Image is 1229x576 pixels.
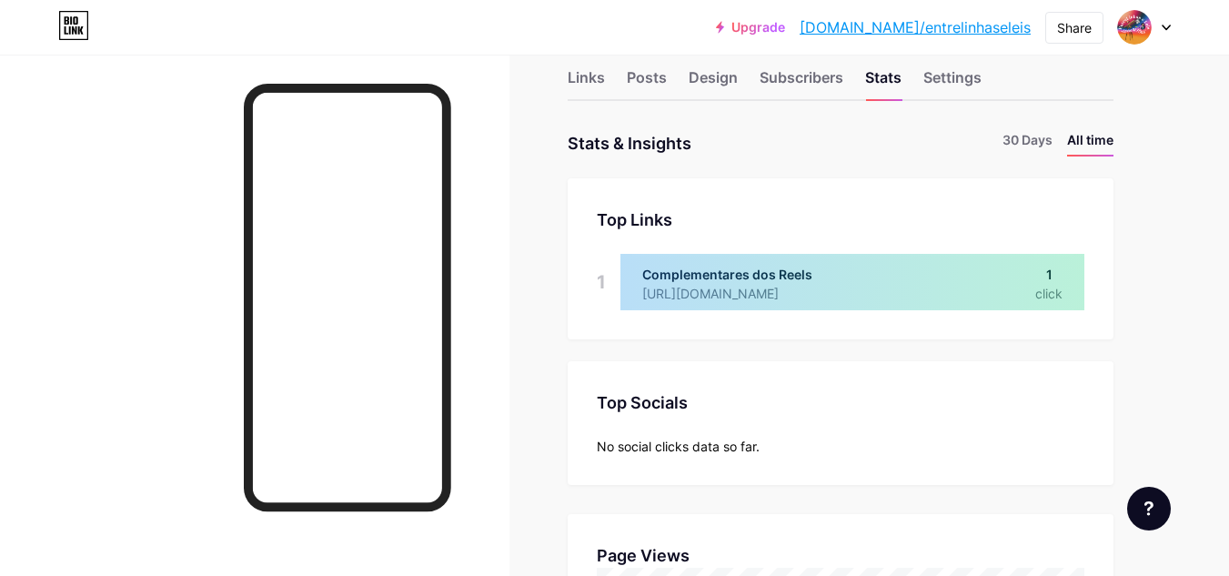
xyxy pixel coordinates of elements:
[568,130,691,157] div: Stats & Insights
[627,66,667,99] div: Posts
[1002,130,1053,157] li: 30 Days
[800,16,1031,38] a: [DOMAIN_NAME]/entrelinhaseleis
[1117,10,1152,45] img: EntreLinhas e Leis
[597,437,1084,456] div: No social clicks data so far.
[923,66,982,99] div: Settings
[689,66,738,99] div: Design
[1067,130,1113,157] li: All time
[865,66,902,99] div: Stats
[597,543,1084,568] div: Page Views
[597,254,606,310] div: 1
[568,66,605,99] div: Links
[760,66,843,99] div: Subscribers
[597,207,1084,232] div: Top Links
[716,20,785,35] a: Upgrade
[1057,18,1092,37] div: Share
[597,390,1084,415] div: Top Socials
